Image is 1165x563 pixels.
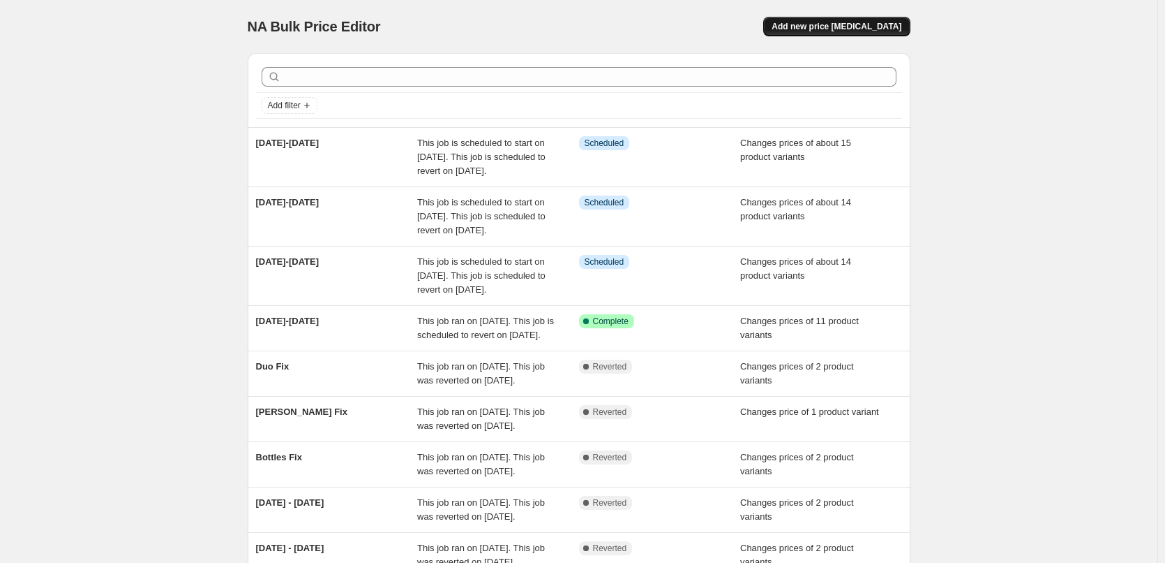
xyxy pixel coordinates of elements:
[417,407,545,431] span: This job ran on [DATE]. This job was reverted on [DATE].
[256,138,320,148] span: [DATE]-[DATE]
[268,100,301,111] span: Add filter
[256,407,347,417] span: [PERSON_NAME] Fix
[593,543,627,554] span: Reverted
[417,256,546,295] span: This job is scheduled to start on [DATE]. This job is scheduled to revert on [DATE].
[593,407,627,418] span: Reverted
[256,316,320,326] span: [DATE]-[DATE]
[740,138,851,162] span: Changes prices of about 15 product variants
[256,497,324,508] span: [DATE] - [DATE]
[248,19,381,34] span: NA Bulk Price Editor
[417,497,545,522] span: This job ran on [DATE]. This job was reverted on [DATE].
[256,361,290,372] span: Duo Fix
[593,452,627,463] span: Reverted
[585,256,624,268] span: Scheduled
[740,497,854,522] span: Changes prices of 2 product variants
[585,138,624,149] span: Scheduled
[772,21,901,32] span: Add new price [MEDICAL_DATA]
[740,197,851,221] span: Changes prices of about 14 product variants
[740,256,851,281] span: Changes prices of about 14 product variants
[256,452,302,462] span: Bottles Fix
[740,361,854,386] span: Changes prices of 2 product variants
[740,316,859,340] span: Changes prices of 11 product variants
[593,361,627,372] span: Reverted
[256,543,324,553] span: [DATE] - [DATE]
[256,197,320,207] span: [DATE]-[DATE]
[763,17,910,36] button: Add new price [MEDICAL_DATA]
[256,256,320,267] span: [DATE]-[DATE]
[417,316,554,340] span: This job ran on [DATE]. This job is scheduled to revert on [DATE].
[740,407,879,417] span: Changes price of 1 product variant
[417,138,546,176] span: This job is scheduled to start on [DATE]. This job is scheduled to revert on [DATE].
[585,197,624,208] span: Scheduled
[417,361,545,386] span: This job ran on [DATE]. This job was reverted on [DATE].
[417,197,546,235] span: This job is scheduled to start on [DATE]. This job is scheduled to revert on [DATE].
[593,316,629,327] span: Complete
[417,452,545,476] span: This job ran on [DATE]. This job was reverted on [DATE].
[262,97,317,114] button: Add filter
[593,497,627,509] span: Reverted
[740,452,854,476] span: Changes prices of 2 product variants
